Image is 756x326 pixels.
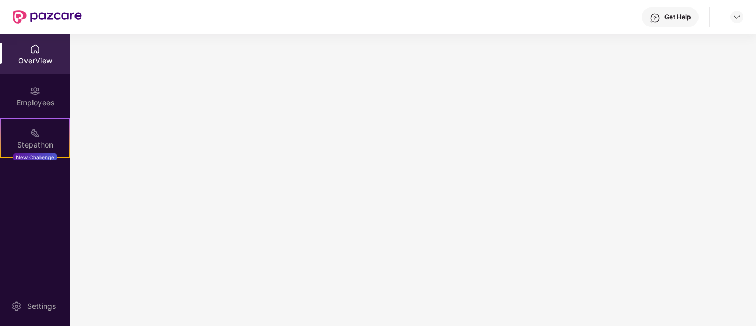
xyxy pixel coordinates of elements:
img: svg+xml;base64,PHN2ZyBpZD0iSG9tZSIgeG1sbnM9Imh0dHA6Ly93d3cudzMub3JnLzIwMDAvc3ZnIiB3aWR0aD0iMjAiIG... [30,44,40,54]
div: New Challenge [13,153,57,161]
img: svg+xml;base64,PHN2ZyBpZD0iU2V0dGluZy0yMHgyMCIgeG1sbnM9Imh0dHA6Ly93d3cudzMub3JnLzIwMDAvc3ZnIiB3aW... [11,301,22,312]
img: svg+xml;base64,PHN2ZyBpZD0iRHJvcGRvd24tMzJ4MzIiIHhtbG5zPSJodHRwOi8vd3d3LnczLm9yZy8yMDAwL3N2ZyIgd2... [733,13,741,21]
div: Stepathon [1,140,69,150]
img: svg+xml;base64,PHN2ZyBpZD0iRW1wbG95ZWVzIiB4bWxucz0iaHR0cDovL3d3dy53My5vcmcvMjAwMC9zdmciIHdpZHRoPS... [30,86,40,96]
img: New Pazcare Logo [13,10,82,24]
img: svg+xml;base64,PHN2ZyB4bWxucz0iaHR0cDovL3d3dy53My5vcmcvMjAwMC9zdmciIHdpZHRoPSIyMSIgaGVpZ2h0PSIyMC... [30,128,40,138]
img: svg+xml;base64,PHN2ZyBpZD0iSGVscC0zMngzMiIgeG1sbnM9Imh0dHA6Ly93d3cudzMub3JnLzIwMDAvc3ZnIiB3aWR0aD... [650,13,660,23]
div: Get Help [664,13,691,21]
div: Settings [24,301,59,312]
